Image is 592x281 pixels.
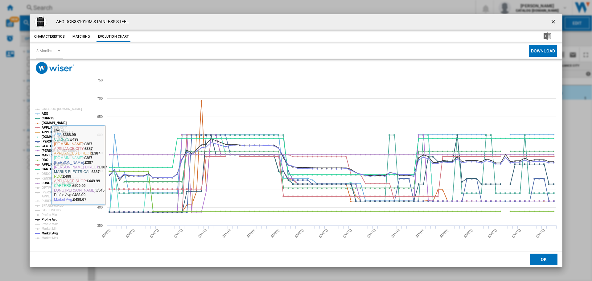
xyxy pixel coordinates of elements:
tspan: CARTERS [42,167,56,171]
tspan: SPARKWORLD [42,204,64,207]
tspan: [DATE] [246,228,256,238]
tspan: KENSINGTONAPPLIANCES [42,177,81,180]
tspan: 400 [97,205,103,209]
tspan: APPLIANCES DIRECT [42,130,73,134]
tspan: RDO [42,158,48,162]
tspan: Profile Min [42,213,57,217]
tspan: [DOMAIN_NAME] [42,121,67,125]
tspan: [DATE] [463,228,473,238]
button: Download in Excel [534,31,561,42]
tspan: [DATE] [342,228,352,238]
tspan: Market Min [42,227,57,230]
tspan: [DATE] [270,228,280,238]
tspan: APPL [42,195,50,198]
tspan: 650 [97,115,103,118]
tspan: [DATE] [439,228,449,238]
tspan: [DATE] [149,228,159,238]
tspan: GLOTECH [42,144,56,148]
ng-md-icon: getI18NText('BUTTONS.CLOSE_DIALOG') [550,19,557,26]
tspan: Values [89,147,93,158]
button: getI18NText('BUTTONS.CLOSE_DIALOG') [548,16,560,28]
button: OK [530,254,557,265]
tspan: APPLIANCE CITY [42,126,67,129]
tspan: 550 [97,151,103,155]
tspan: [PERSON_NAME] [42,140,67,143]
tspan: [DATE] [125,228,135,238]
div: 3 Months [36,48,52,53]
img: excel-24x24.png [544,32,551,40]
tspan: [PERSON_NAME] DIRECT [42,149,79,152]
img: logo_wiser_300x94.png [36,62,74,74]
tspan: Market Max [42,236,58,240]
button: Download [529,45,557,57]
h4: AEG DCB331010M STAINLESS STEEL [53,19,129,25]
tspan: OPTIMUM [42,186,56,189]
tspan: DBDOMESTICS [42,172,64,176]
tspan: [DATE] [318,228,328,238]
tspan: Profile Avg [42,218,57,221]
tspan: MARKS ELECTRICAL [42,154,73,157]
tspan: PUREWELL [42,199,59,203]
tspan: 700 [97,97,103,100]
tspan: [DATE] [511,228,521,238]
button: Evolution chart [97,31,131,42]
tspan: 450 [97,187,103,191]
md-dialog: Product popup [30,14,562,267]
button: Matching [68,31,95,42]
tspan: 500 [97,169,103,173]
tspan: 750 [97,78,103,82]
tspan: STELLISONS [42,209,61,212]
tspan: [DOMAIN_NAME] [42,135,67,138]
tspan: [DATE] [294,228,304,238]
tspan: [DATE] [415,228,425,238]
tspan: [DATE] [535,228,545,238]
tspan: CURRYS [42,117,55,120]
tspan: AEG [42,112,48,115]
tspan: [PERSON_NAME] KITCHENS & [42,191,86,194]
tspan: 600 [97,133,103,137]
tspan: Profile Max [42,222,58,226]
tspan: 350 [97,224,103,227]
tspan: [DATE] [487,228,497,238]
tspan: [DATE] [366,228,376,238]
tspan: [DATE] [173,228,183,238]
tspan: Market Avg [42,232,58,235]
tspan: [DATE] [222,228,232,238]
tspan: [DATE] [197,228,208,238]
button: Characteristics [33,31,66,42]
tspan: LONG [PERSON_NAME] [42,181,77,185]
tspan: CATALOG [DOMAIN_NAME] [42,107,82,111]
tspan: APPLIANCE SHOP [42,163,69,166]
img: aeg_dcb331010m_736042_34-0100-0296.jpg [35,16,47,28]
tspan: [DATE] [101,228,111,238]
tspan: [DATE] [391,228,401,238]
